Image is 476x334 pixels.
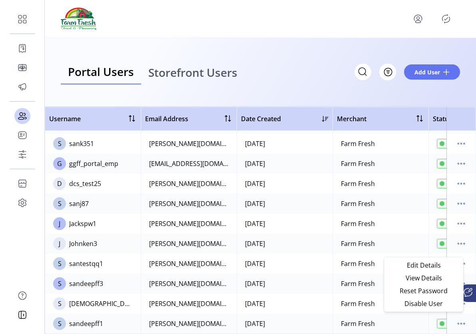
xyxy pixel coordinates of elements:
[455,137,468,150] button: menu
[59,239,60,248] span: J
[341,239,375,248] div: Farm Fresh
[386,272,462,284] li: View Details
[390,275,457,281] span: View Details
[149,319,229,328] div: [PERSON_NAME][DOMAIN_NAME][EMAIL_ADDRESS][DOMAIN_NAME]
[148,67,237,78] span: Storefront Users
[341,199,375,208] div: Farm Fresh
[57,159,62,168] span: G
[58,299,62,308] span: S
[61,60,141,85] a: Portal Users
[58,259,62,268] span: S
[149,179,229,188] div: [PERSON_NAME][DOMAIN_NAME][EMAIL_ADDRESS][DOMAIN_NAME]
[390,288,457,294] span: Reset Password
[141,60,245,85] a: Storefront Users
[49,114,81,124] span: Username
[379,64,396,80] button: Filter Button
[390,262,457,268] span: Edit Details
[341,139,375,148] div: Farm Fresh
[341,179,375,188] div: Farm Fresh
[69,279,103,288] div: sandeepff3
[386,259,462,272] li: Edit Details
[58,139,62,148] span: S
[237,154,333,174] td: [DATE]
[149,219,229,228] div: [PERSON_NAME][DOMAIN_NAME][EMAIL_ADDRESS][DOMAIN_NAME]
[149,279,229,288] div: [PERSON_NAME][DOMAIN_NAME][EMAIL_ADDRESS][DOMAIN_NAME]
[341,279,375,288] div: Farm Fresh
[237,274,333,294] td: [DATE]
[69,139,94,148] div: sank351
[440,12,452,25] button: Publisher Panel
[237,134,333,154] td: [DATE]
[404,64,460,80] button: Add User
[149,259,229,268] div: [PERSON_NAME][DOMAIN_NAME][EMAIL_ADDRESS][DOMAIN_NAME]
[337,114,366,124] span: Merchant
[68,66,134,77] span: Portal Users
[455,237,468,250] button: menu
[433,114,452,124] span: Status
[237,194,333,214] td: [DATE]
[341,159,375,168] div: Farm Fresh
[69,179,101,188] div: dcs_test25
[57,179,62,188] span: D
[455,197,468,210] button: menu
[145,114,188,124] span: Email Address
[237,234,333,254] td: [DATE]
[69,319,103,328] div: sandeepff1
[149,239,229,248] div: [PERSON_NAME][DOMAIN_NAME][EMAIL_ADDRESS][DOMAIN_NAME]
[149,299,229,308] div: [PERSON_NAME][DOMAIN_NAME][EMAIL_ADDRESS][DOMAIN_NAME]
[69,259,103,268] div: santestqq1
[355,64,371,80] input: Search
[69,159,118,168] div: ggff_portal_emp
[241,114,281,124] span: Date Created
[390,300,457,307] span: Disable User
[414,68,440,76] span: Add User
[341,219,375,228] div: Farm Fresh
[455,157,468,170] button: menu
[149,139,229,148] div: [PERSON_NAME][DOMAIN_NAME][EMAIL_ADDRESS][DOMAIN_NAME]
[412,12,424,25] button: menu
[237,174,333,194] td: [DATE]
[69,299,133,308] div: [DEMOGRAPHIC_DATA]
[455,177,468,190] button: menu
[341,299,375,308] div: Farm Fresh
[341,319,375,328] div: Farm Fresh
[58,319,62,328] span: S
[149,199,229,208] div: [PERSON_NAME][DOMAIN_NAME][EMAIL_ADDRESS][DOMAIN_NAME]
[149,159,229,168] div: [EMAIL_ADDRESS][DOMAIN_NAME]
[237,314,333,334] td: [DATE]
[58,279,62,288] span: S
[455,317,468,330] button: menu
[69,199,89,208] div: sanj87
[58,199,62,208] span: S
[341,259,375,268] div: Farm Fresh
[237,214,333,234] td: [DATE]
[237,254,333,274] td: [DATE]
[386,284,462,297] li: Reset Password
[455,217,468,230] button: menu
[69,239,97,248] div: Johnken3
[69,219,96,228] div: Jackspw1
[386,297,462,310] li: Disable User
[237,294,333,314] td: [DATE]
[59,219,60,228] span: J
[61,8,97,30] img: logo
